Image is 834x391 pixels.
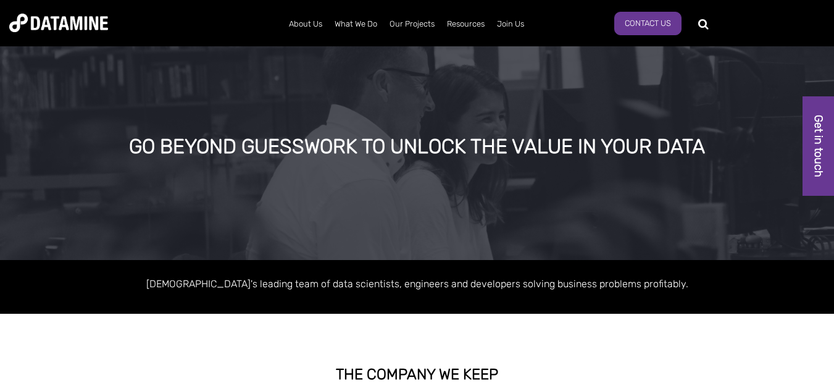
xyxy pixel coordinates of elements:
a: Get in touch [803,96,834,196]
a: Contact Us [614,12,682,35]
a: About Us [283,8,328,40]
a: What We Do [328,8,383,40]
img: Datamine [9,14,108,32]
a: Our Projects [383,8,441,40]
p: [DEMOGRAPHIC_DATA]'s leading team of data scientists, engineers and developers solving business p... [65,275,769,292]
div: GO BEYOND GUESSWORK TO UNLOCK THE VALUE IN YOUR DATA [99,136,735,158]
a: Join Us [491,8,530,40]
a: Resources [441,8,491,40]
strong: THE COMPANY WE KEEP [336,366,498,383]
